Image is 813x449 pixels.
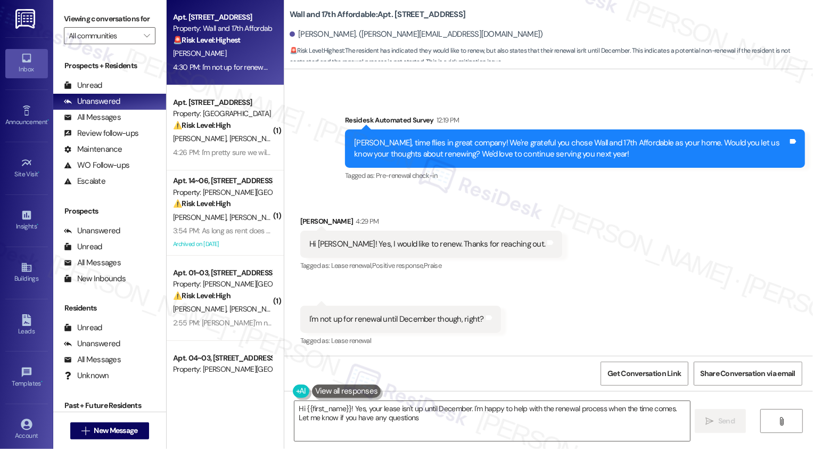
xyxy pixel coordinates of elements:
[53,400,166,411] div: Past + Future Residents
[5,415,48,444] a: Account
[5,206,48,235] a: Insights •
[69,27,138,44] input: All communities
[229,304,282,314] span: [PERSON_NAME]
[64,370,109,381] div: Unknown
[229,134,282,143] span: [PERSON_NAME]
[300,216,563,231] div: [PERSON_NAME]
[64,241,102,252] div: Unread
[173,226,489,235] div: 3:54 PM: As long as rent does not go up. I will sign another 12 month lease when it's time to do ...
[694,362,802,386] button: Share Conversation via email
[81,427,89,435] i: 
[173,120,231,130] strong: ⚠️ Risk Level: High
[376,171,437,180] span: Pre-renewal check-in
[173,304,229,314] span: [PERSON_NAME]
[64,257,121,268] div: All Messages
[778,417,786,426] i: 
[37,221,38,228] span: •
[5,258,48,287] a: Buildings
[5,363,48,392] a: Templates •
[53,206,166,217] div: Prospects
[300,258,563,273] div: Tagged as:
[64,80,102,91] div: Unread
[309,314,484,325] div: I'm not up for renewal until December though, right?
[345,168,805,183] div: Tagged as:
[290,29,543,40] div: [PERSON_NAME]. ([PERSON_NAME][EMAIL_ADDRESS][DOMAIN_NAME])
[173,23,272,34] div: Property: Wall and 17th Affordable
[695,409,746,433] button: Send
[173,108,272,119] div: Property: [GEOGRAPHIC_DATA]
[64,225,120,236] div: Unanswered
[294,401,690,441] textarea: Hi {{first_name}}! Yes, your lease isn't up until December. I'm happy to help with the renewal pr...
[345,115,805,129] div: Residesk Automated Survey
[173,267,272,279] div: Apt. 01~03, [STREET_ADDRESS][PERSON_NAME]
[173,199,231,208] strong: ⚠️ Risk Level: High
[94,425,137,436] span: New Message
[172,238,273,251] div: Archived on [DATE]
[5,311,48,340] a: Leads
[434,115,459,126] div: 12:19 PM
[70,422,149,439] button: New Message
[173,35,241,45] strong: 🚨 Risk Level: Highest
[173,364,272,375] div: Property: [PERSON_NAME][GEOGRAPHIC_DATA] Townhomes
[53,303,166,314] div: Residents
[173,175,272,186] div: Apt. 14~06, [STREET_ADDRESS][PERSON_NAME]
[41,378,43,386] span: •
[701,368,795,379] span: Share Conversation via email
[38,169,40,176] span: •
[607,368,681,379] span: Get Conversation Link
[64,338,120,349] div: Unanswered
[331,336,372,345] span: Lease renewal
[173,148,595,157] div: 4:26 PM: I'm pretty sure we will be renewing again until next summer. I'll talk with her and let ...
[53,60,166,71] div: Prospects + Residents
[64,11,155,27] label: Viewing conversations for
[309,239,546,250] div: Hi [PERSON_NAME]! Yes, I would like to renew. Thanks for reaching out.
[173,187,272,198] div: Property: [PERSON_NAME][GEOGRAPHIC_DATA] Townhomes
[64,322,102,333] div: Unread
[64,273,126,284] div: New Inbounds
[173,213,229,222] span: [PERSON_NAME]
[718,415,735,427] span: Send
[290,45,813,68] span: : The resident has indicated they would like to renew, but also states that their renewal isn't u...
[173,291,231,300] strong: ⚠️ Risk Level: High
[64,112,121,123] div: All Messages
[173,97,272,108] div: Apt. [STREET_ADDRESS]
[64,354,121,365] div: All Messages
[173,12,272,23] div: Apt. [STREET_ADDRESS]
[64,160,129,171] div: WO Follow-ups
[173,48,226,58] span: [PERSON_NAME]
[15,9,37,29] img: ResiDesk Logo
[601,362,688,386] button: Get Conversation Link
[64,176,105,187] div: Escalate
[5,49,48,78] a: Inbox
[64,96,120,107] div: Unanswered
[173,134,229,143] span: [PERSON_NAME]
[144,31,150,40] i: 
[173,62,361,72] div: 4:30 PM: I'm not up for renewal until December though, right?
[353,216,379,227] div: 4:29 PM
[331,261,372,270] span: Lease renewal ,
[372,261,424,270] span: Positive response ,
[424,261,441,270] span: Praise
[173,279,272,290] div: Property: [PERSON_NAME][GEOGRAPHIC_DATA] Townhomes
[290,46,344,55] strong: 🚨 Risk Level: Highest
[300,333,501,348] div: Tagged as:
[229,213,282,222] span: [PERSON_NAME]
[706,417,714,426] i: 
[64,144,122,155] div: Maintenance
[64,128,138,139] div: Review follow-ups
[173,353,272,364] div: Apt. 04~03, [STREET_ADDRESS][PERSON_NAME]
[354,137,788,160] div: [PERSON_NAME], time flies in great company! We're grateful you chose Wall and 17th Affordable as ...
[47,117,49,124] span: •
[5,154,48,183] a: Site Visit •
[290,9,466,20] b: Wall and 17th Affordable: Apt. [STREET_ADDRESS]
